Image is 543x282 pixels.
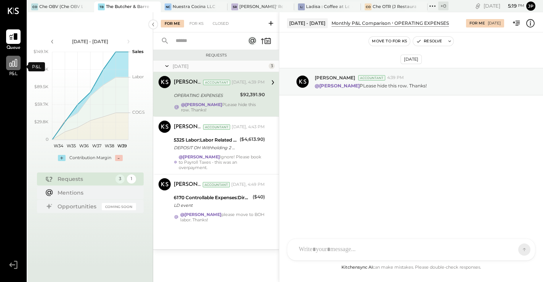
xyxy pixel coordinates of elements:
[253,193,265,201] div: ($40)
[174,194,250,201] div: 6170 Controllable Expenses:Direct Operating Expenses:Casual Labor
[269,63,275,69] div: 3
[173,63,267,69] div: [DATE]
[474,2,482,10] div: copy link
[400,55,422,64] div: [DATE]
[298,3,305,10] div: L:
[203,182,230,187] div: Accountant
[54,143,64,148] text: W34
[232,79,265,85] div: [DATE], 4:39 PM
[58,203,98,210] div: Opportunities
[174,123,202,131] div: [PERSON_NAME]
[181,102,265,113] div: PLease hide this row. Thanks!
[315,83,360,89] strong: @[PERSON_NAME]
[484,2,524,10] div: [DATE]
[488,21,501,26] div: [DATE]
[518,3,524,8] span: pm
[35,102,48,107] text: $59.7K
[231,182,265,188] div: [DATE], 4:49 PM
[180,212,265,222] div: please move to BOH labor. Thanks!
[161,20,184,27] div: For Me
[67,143,76,148] text: W35
[174,136,237,144] div: 5325 Labor:Labor Related Expenses:Workers Comp Insurance
[92,143,101,148] text: W37
[115,174,125,184] div: 3
[240,135,265,143] div: ($4,613.90)
[104,143,114,148] text: W38
[332,20,391,26] div: Monthly P&L Comparison
[209,20,232,27] div: Closed
[106,4,149,10] div: The Butcher & Barrel (L Argento LLC) - [GEOGRAPHIC_DATA]
[358,75,385,81] div: Accountant
[179,154,265,170] div: Ignore! Please book to Payroll Taxes - this was an overpayment.
[9,71,18,78] span: P&L
[315,82,427,89] p: PLease hide this row. Thanks!
[174,92,238,99] div: OPERATING EXPENSES
[58,38,123,45] div: [DATE] - [DATE]
[132,110,145,115] text: COGS
[165,3,171,10] div: NC
[203,80,230,85] div: Accountant
[0,29,26,52] a: Queue
[181,102,222,107] strong: @[PERSON_NAME]
[526,2,535,11] button: jp
[287,18,328,28] div: [DATE] - [DATE]
[34,84,48,89] text: $89.5K
[132,49,144,54] text: Sales
[469,21,485,26] div: For Me
[34,119,48,124] text: $29.8K
[39,4,83,10] div: Che OBV (Che OBV LLC) - Ignite
[46,137,48,142] text: 0
[31,3,38,10] div: CO
[174,144,237,151] div: DEPOSIT OH Withholding 2 Qtr
[174,201,250,209] div: LD event
[231,3,238,10] div: SR
[174,181,201,189] div: [PERSON_NAME]
[174,79,202,86] div: [PERSON_NAME]
[28,62,45,71] div: P&L
[102,203,136,210] div: Coming Soon
[69,155,111,161] div: Contribution Margin
[387,75,404,81] span: 4:39 PM
[127,174,136,184] div: 1
[232,124,265,130] div: [DATE], 4:43 PM
[58,175,112,183] div: Requests
[79,143,88,148] text: W36
[58,189,132,197] div: Mentions
[203,124,230,130] div: Accountant
[179,154,220,160] strong: @[PERSON_NAME]
[98,3,105,10] div: TB
[0,56,26,78] a: P&L
[306,4,349,10] div: Ladisa : Coffee at Lola's
[369,37,410,46] button: Move to for ks
[117,143,127,148] text: W39
[240,91,265,98] div: $92,391.90
[157,53,275,58] div: Requests
[132,74,144,79] text: Labor
[34,66,48,72] text: $119.3K
[501,2,517,10] span: 5 : 19
[186,20,207,27] div: For KS
[373,4,416,10] div: Che OTR (J Restaurant LLC) - Ignite
[173,4,216,10] div: Nuestra Cocina LLC - [GEOGRAPHIC_DATA]
[365,3,372,10] div: CO
[180,212,221,217] strong: @[PERSON_NAME]
[438,2,448,10] div: + 0
[394,20,449,26] div: OPERATING EXPENSES
[239,4,283,10] div: [PERSON_NAME]' Rooftop - Ignite
[58,155,66,161] div: +
[34,49,48,54] text: $149.1K
[115,155,123,161] div: -
[413,37,445,46] button: Resolve
[315,74,355,81] span: [PERSON_NAME]
[6,45,21,52] span: Queue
